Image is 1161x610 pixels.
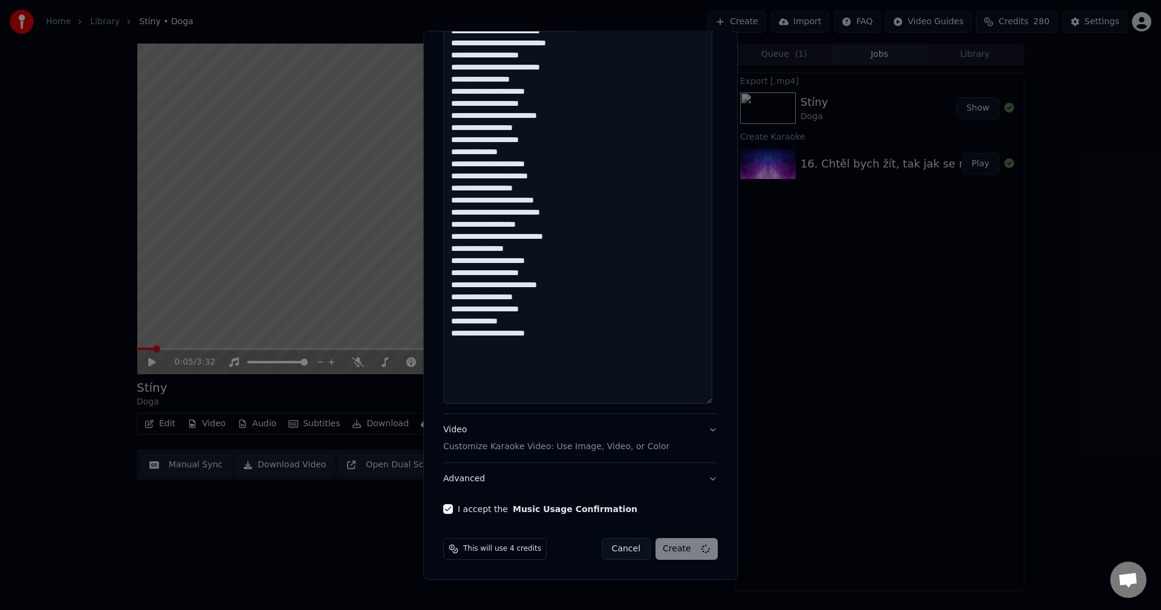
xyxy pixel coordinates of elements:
[443,463,718,495] button: Advanced
[463,544,541,554] span: This will use 4 credits
[443,424,669,453] div: Video
[443,441,669,453] p: Customize Karaoke Video: Use Image, Video, or Color
[513,505,637,513] button: I accept the
[458,505,637,513] label: I accept the
[602,538,651,560] button: Cancel
[443,414,718,462] button: VideoCustomize Karaoke Video: Use Image, Video, or Color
